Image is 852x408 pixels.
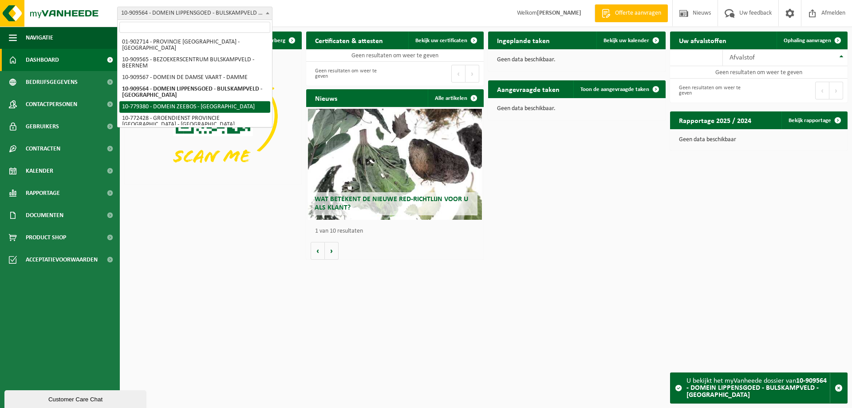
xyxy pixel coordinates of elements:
[306,89,346,107] h2: Nieuws
[670,32,735,49] h2: Uw afvalstoffen
[488,80,568,98] h2: Aangevraagde taken
[613,9,663,18] span: Offerte aanvragen
[26,204,63,226] span: Documenten
[408,32,483,49] a: Bekijk uw certificaten
[26,160,53,182] span: Kalender
[315,228,479,234] p: 1 van 10 resultaten
[465,65,479,83] button: Next
[26,115,59,138] span: Gebruikers
[595,4,668,22] a: Offerte aanvragen
[670,66,848,79] td: Geen resultaten om weer te geven
[26,93,77,115] span: Contactpersonen
[670,111,760,129] h2: Rapportage 2025 / 2024
[315,196,468,211] span: Wat betekent de nieuwe RED-richtlijn voor u als klant?
[26,182,60,204] span: Rapportage
[679,137,839,143] p: Geen data beschikbaar
[325,242,339,260] button: Volgende
[311,64,390,83] div: Geen resultaten om weer te geven
[497,106,657,112] p: Geen data beschikbaar.
[815,82,829,99] button: Previous
[537,10,581,16] strong: [PERSON_NAME]
[4,388,148,408] iframe: chat widget
[603,38,649,44] span: Bekijk uw kalender
[119,113,270,131] li: 10-772428 - GROENDIENST PROVINCIE [GEOGRAPHIC_DATA] - [GEOGRAPHIC_DATA]
[686,373,830,403] div: U bekijkt het myVanheede dossier van
[311,242,325,260] button: Vorige
[119,54,270,72] li: 10-909565 - BEZOEKERSCENTRUM BULSKAMPVELD - BEERNEM
[26,138,60,160] span: Contracten
[117,7,272,20] span: 10-909564 - DOMEIN LIPPENSGOED - BULSKAMPVELD - BEERNEM
[674,81,754,100] div: Geen resultaten om weer te geven
[573,80,665,98] a: Toon de aangevraagde taken
[26,249,98,271] span: Acceptatievoorwaarden
[686,377,827,399] strong: 10-909564 - DOMEIN LIPPENSGOED - BULSKAMPVELD - [GEOGRAPHIC_DATA]
[497,57,657,63] p: Geen data beschikbaar.
[451,65,465,83] button: Previous
[580,87,649,92] span: Toon de aangevraagde taken
[781,111,847,129] a: Bekijk rapportage
[26,49,59,71] span: Dashboard
[730,54,755,61] span: Afvalstof
[596,32,665,49] a: Bekijk uw kalender
[119,36,270,54] li: 01-902714 - PROVINCIE [GEOGRAPHIC_DATA] - [GEOGRAPHIC_DATA]
[119,101,270,113] li: 10-779380 - DOMEIN ZEEBOS - [GEOGRAPHIC_DATA]
[118,7,272,20] span: 10-909564 - DOMEIN LIPPENSGOED - BULSKAMPVELD - BEERNEM
[266,38,285,44] span: Verberg
[26,27,53,49] span: Navigatie
[119,83,270,101] li: 10-909564 - DOMEIN LIPPENSGOED - BULSKAMPVELD - [GEOGRAPHIC_DATA]
[26,226,66,249] span: Product Shop
[308,109,482,220] a: Wat betekent de nieuwe RED-richtlijn voor u als klant?
[829,82,843,99] button: Next
[306,32,392,49] h2: Certificaten & attesten
[259,32,301,49] button: Verberg
[306,49,484,62] td: Geen resultaten om weer te geven
[26,71,78,93] span: Bedrijfsgegevens
[119,72,270,83] li: 10-909567 - DOMEIN DE DAMSE VAART - DAMME
[777,32,847,49] a: Ophaling aanvragen
[415,38,467,44] span: Bekijk uw certificaten
[428,89,483,107] a: Alle artikelen
[784,38,831,44] span: Ophaling aanvragen
[488,32,559,49] h2: Ingeplande taken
